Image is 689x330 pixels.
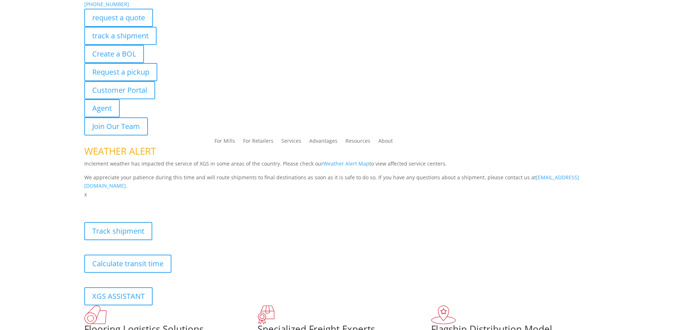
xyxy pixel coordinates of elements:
a: Calculate transit time [84,255,171,273]
a: [PHONE_NUMBER] [84,1,129,8]
a: For Mills [214,138,235,146]
img: xgs-icon-total-supply-chain-intelligence-red [84,305,107,324]
p: x [84,190,605,199]
a: XGS ASSISTANT [84,287,153,305]
img: xgs-icon-flagship-distribution-model-red [431,305,456,324]
a: Agent [84,99,120,117]
a: Request a pickup [84,63,157,81]
a: Join Our Team [84,117,148,135]
span: WEATHER ALERT [84,145,156,158]
a: Weather Alert Map [323,160,369,167]
img: xgs-icon-focused-on-flooring-red [258,305,275,324]
a: Advantages [309,138,337,146]
a: track a shipment [84,27,157,45]
a: Track shipment [84,222,152,240]
a: Customer Portal [84,81,155,99]
p: Inclement weather has impacted the service of XGS in some areas of the country. Please check our ... [84,159,605,173]
a: Create a BOL [84,45,144,63]
b: Visibility, transparency, and control for your entire supply chain. [84,200,246,207]
a: Services [281,138,301,146]
a: About [378,138,393,146]
a: Resources [345,138,370,146]
a: For Retailers [243,138,273,146]
p: We appreciate your patience during this time and will route shipments to final destinations as so... [84,173,605,191]
a: request a quote [84,9,153,27]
